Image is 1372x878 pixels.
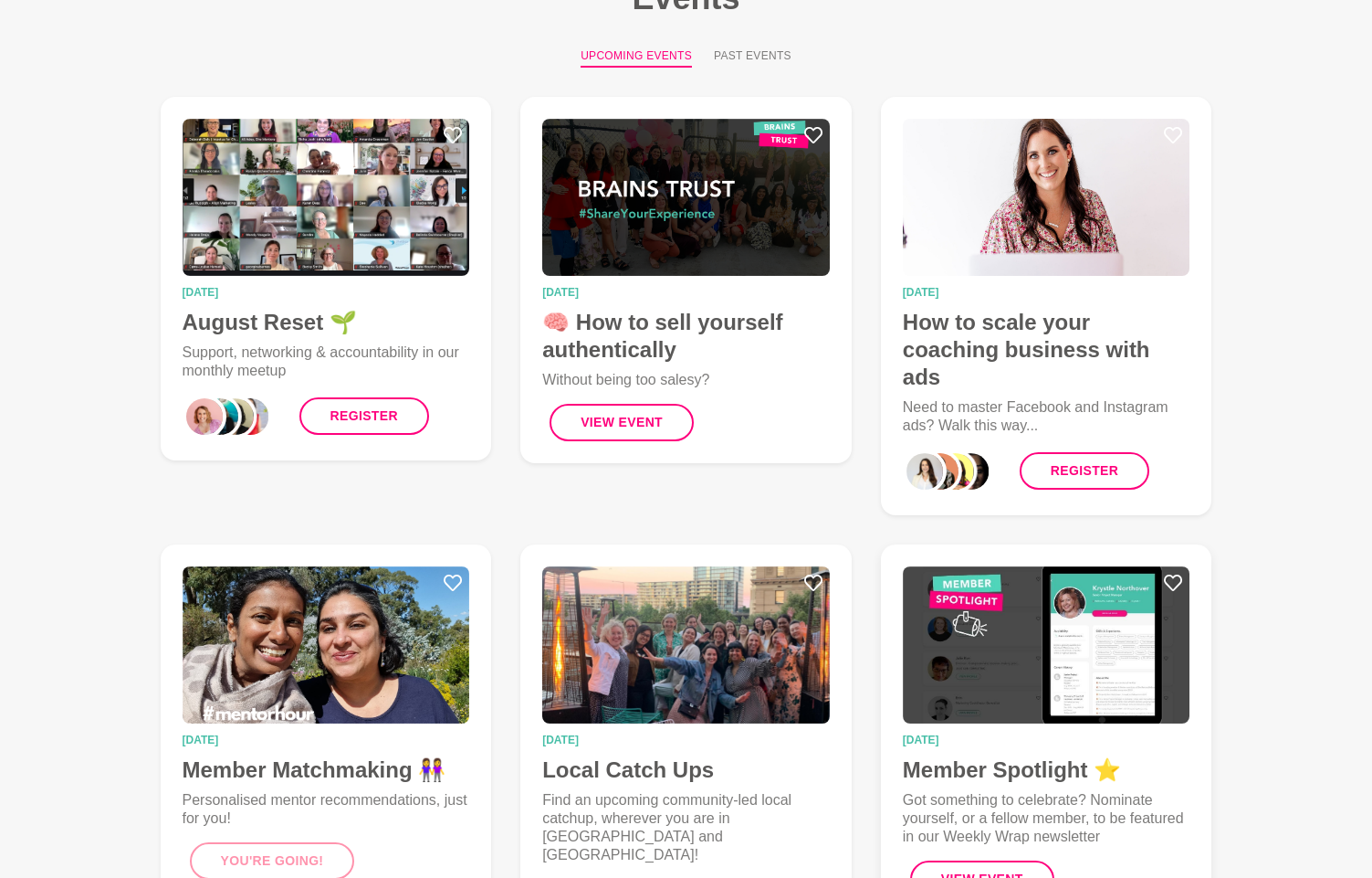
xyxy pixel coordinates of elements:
div: 1_Yulia [918,450,962,493]
button: Upcoming Events [581,48,692,68]
h4: Member Spotlight ⭐ [903,756,1190,784]
p: Find an upcoming community-led local catchup, wherever you are in [GEOGRAPHIC_DATA] and [GEOGRAPH... [542,791,830,864]
div: 2_Laila Punj [213,395,257,439]
img: How to scale your coaching business with ads [903,119,1190,276]
h4: August Reset 🌱 [183,309,470,336]
img: Local Catch Ups [542,566,830,724]
time: [DATE] [542,287,830,298]
div: 0_Vari McGaan [183,395,226,439]
div: 3_Aanchal Khetarpal [948,450,992,493]
img: 🧠 How to sell yourself authentically [542,119,830,276]
p: Support, networking & accountability in our monthly meetup [183,344,470,380]
time: [DATE] [183,735,470,746]
a: How to scale your coaching business with ads[DATE]How to scale your coaching business with adsNee... [881,97,1212,515]
h4: How to scale your coaching business with ads [903,309,1190,391]
a: Register [1020,452,1149,490]
img: Member Spotlight ⭐ [903,566,1190,724]
h4: Member Matchmaking 👭 [183,756,470,784]
img: Member Matchmaking 👭 [183,566,470,724]
a: August Reset 🌱[DATE]August Reset 🌱Support, networking & accountability in our monthly meetupRegister [161,97,492,460]
div: 3_Dr Missy Wolfman [228,395,272,439]
p: Personalised mentor recommendations, just for you! [183,791,470,828]
time: [DATE] [183,287,470,298]
h4: 🧠 How to sell yourself authentically [542,309,830,364]
a: 🧠 How to sell yourself authentically[DATE]🧠 How to sell yourself authenticallyWithout being too s... [520,97,852,463]
a: Register [299,397,429,435]
button: Past Events [714,48,791,68]
div: 0_Janelle Kee-Sue [903,450,947,493]
time: [DATE] [903,287,1190,298]
p: Need to master Facebook and Instagram ads? Walk this way... [903,398,1190,435]
img: August Reset 🌱 [183,119,470,276]
p: Without being too salesy? [542,371,830,389]
div: 2_Roslyn Thompson [933,450,977,493]
p: Got something to celebrate? Nominate yourself, or a fellow member, to be featured in our Weekly W... [903,791,1190,846]
h4: Local Catch Ups [542,756,830,784]
time: [DATE] [903,735,1190,746]
div: 1_Emily Fogg [197,395,241,439]
button: View Event [550,404,694,441]
time: [DATE] [542,735,830,746]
